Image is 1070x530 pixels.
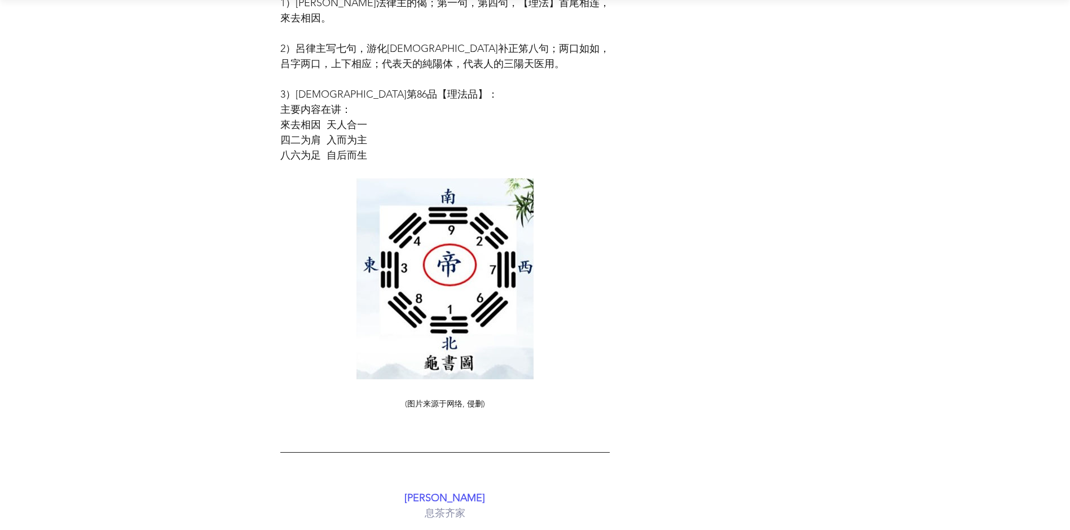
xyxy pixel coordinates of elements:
[405,398,485,409] span: (图片来源于网络, 侵删)
[404,492,485,504] span: [PERSON_NAME]
[280,103,351,116] span: 主要内容在讲：
[280,149,367,161] span: 八六为足 自后而生
[280,42,610,70] span: 2）呂律主写七句，游化[DEMOGRAPHIC_DATA]补正笫八句；两口如如，吕字两口，上下相应；代表天的純陽体，代表人的三陽天医用。
[280,88,498,100] span: 3）[DEMOGRAPHIC_DATA]第86品【理法品】：
[280,134,367,146] span: 四二为肩 入而为主
[425,507,465,519] span: 息茶齐家
[280,119,367,131] span: 來去相因 天人合一
[356,178,534,380] img: (图片来源于网络, 侵删)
